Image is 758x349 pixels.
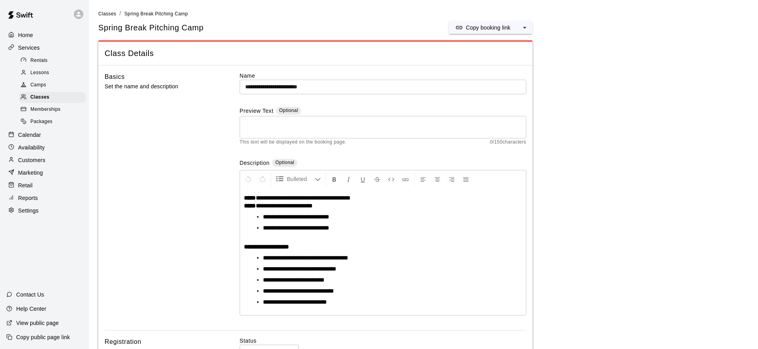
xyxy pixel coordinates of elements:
[30,106,60,114] span: Memberships
[6,42,83,54] a: Services
[18,181,33,189] p: Retail
[119,9,121,18] li: /
[18,131,41,139] p: Calendar
[240,337,526,345] label: Status
[19,116,86,127] div: Packages
[287,175,315,183] span: Bulleted List
[105,48,526,59] span: Class Details
[328,172,341,186] button: Format Bold
[30,93,49,101] span: Classes
[356,172,370,186] button: Format Underline
[240,72,526,80] label: Name
[6,29,83,41] a: Home
[19,79,89,91] a: Camps
[105,337,141,347] h6: Registration
[30,57,48,65] span: Rentals
[385,172,398,186] button: Insert Code
[18,144,45,151] p: Availability
[19,104,86,115] div: Memberships
[459,172,473,186] button: Justify Align
[18,194,38,202] p: Reports
[6,192,83,204] a: Reports
[19,67,86,78] div: Lessons
[105,82,214,91] p: Set the name and description
[98,10,116,17] a: Classes
[98,9,749,18] nav: breadcrumb
[19,80,86,91] div: Camps
[6,167,83,179] a: Marketing
[6,154,83,166] a: Customers
[105,72,125,82] h6: Basics
[6,129,83,141] a: Calendar
[98,22,204,33] h5: Spring Break Pitching Camp
[445,172,458,186] button: Right Align
[431,172,444,186] button: Center Align
[18,156,45,164] p: Customers
[30,81,46,89] span: Camps
[273,172,324,186] button: Formatting Options
[16,305,46,313] p: Help Center
[490,138,526,146] span: 0 / 150 characters
[240,159,270,168] label: Description
[256,172,269,186] button: Redo
[449,21,517,34] button: Copy booking link
[240,138,347,146] span: This text will be displayed on the booking page.
[399,172,412,186] button: Insert Link
[16,319,59,327] p: View public page
[18,207,39,215] p: Settings
[124,11,188,17] span: Spring Break Pitching Camp
[30,69,49,77] span: Lessons
[19,67,89,79] a: Lessons
[240,107,274,116] label: Preview Text
[18,44,40,52] p: Services
[466,24,510,32] p: Copy booking link
[6,142,83,153] a: Availability
[19,91,89,104] a: Classes
[19,116,89,128] a: Packages
[19,55,86,66] div: Rentals
[275,160,294,165] span: Optional
[18,31,33,39] p: Home
[19,92,86,103] div: Classes
[98,11,116,17] span: Classes
[16,333,70,341] p: Copy public page link
[279,108,298,113] span: Optional
[6,179,83,191] a: Retail
[370,172,384,186] button: Format Strikethrough
[6,205,83,216] a: Settings
[517,21,533,34] button: select merge strategy
[30,118,53,126] span: Packages
[417,172,430,186] button: Left Align
[19,104,89,116] a: Memberships
[19,54,89,67] a: Rentals
[18,169,43,177] p: Marketing
[242,172,255,186] button: Undo
[342,172,355,186] button: Format Italics
[16,291,44,299] p: Contact Us
[449,21,533,34] div: split button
